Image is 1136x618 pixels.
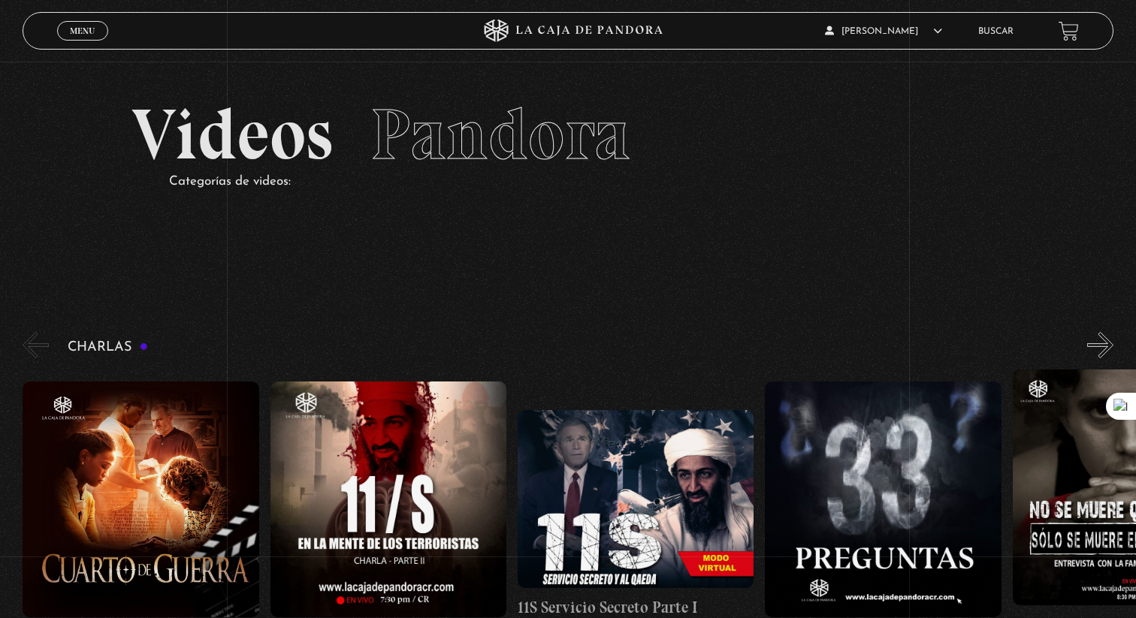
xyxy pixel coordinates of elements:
[1059,21,1079,41] a: View your shopping cart
[169,170,1004,194] p: Categorías de videos:
[825,27,942,36] span: [PERSON_NAME]
[65,39,100,50] span: Cerrar
[978,27,1014,36] a: Buscar
[131,99,1004,170] h2: Videos
[68,340,148,354] h3: Charlas
[70,26,95,35] span: Menu
[1087,332,1113,358] button: Next
[370,92,630,177] span: Pandora
[23,332,49,358] button: Previous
